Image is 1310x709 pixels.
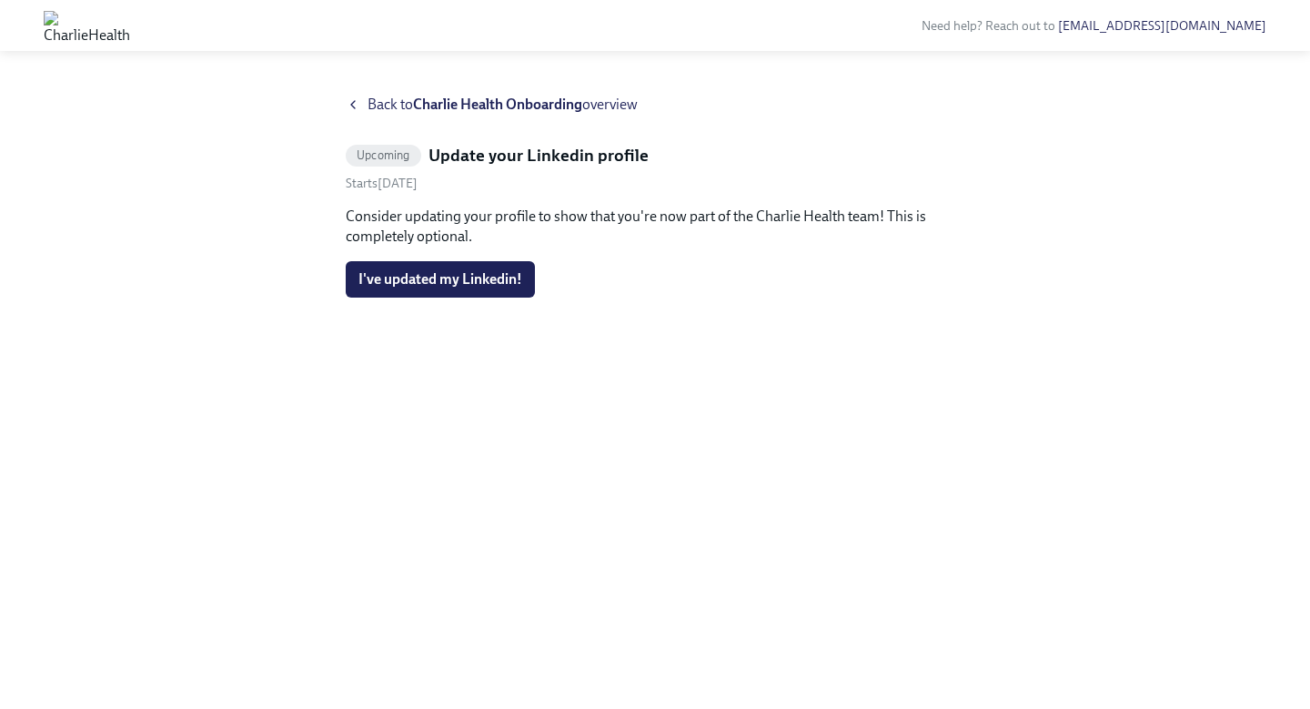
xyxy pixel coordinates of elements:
[346,176,418,191] span: Monday, October 6th 2025, 10:00 am
[346,261,535,298] button: I've updated my Linkedin!
[346,148,421,162] span: Upcoming
[922,18,1266,34] span: Need help? Reach out to
[413,96,582,113] strong: Charlie Health Onboarding
[44,11,130,40] img: CharlieHealth
[368,95,638,115] span: Back to overview
[346,95,964,115] a: Back toCharlie Health Onboardingoverview
[1058,18,1266,34] a: [EMAIL_ADDRESS][DOMAIN_NAME]
[358,270,522,289] span: I've updated my Linkedin!
[428,144,649,167] h5: Update your Linkedin profile
[346,207,964,247] p: Consider updating your profile to show that you're now part of the Charlie Health team! This is c...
